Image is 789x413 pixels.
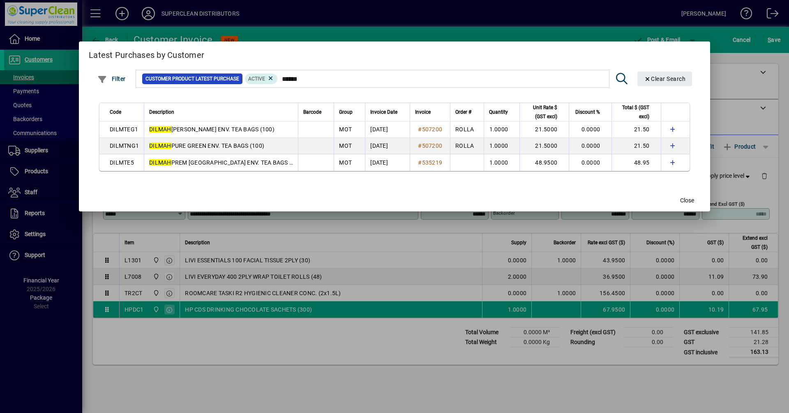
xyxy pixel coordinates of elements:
[519,138,569,154] td: 21.5000
[484,138,519,154] td: 1.0000
[79,41,710,65] h2: Latest Purchases by Customer
[617,103,649,121] span: Total $ (GST excl)
[303,108,321,117] span: Barcode
[149,159,304,166] span: PREM [GEOGRAPHIC_DATA] ENV. TEA BAGS (500)
[365,122,410,138] td: [DATE]
[418,126,422,133] span: #
[415,125,445,134] a: #507200
[365,138,410,154] td: [DATE]
[149,108,293,117] div: Description
[519,154,569,171] td: 48.9500
[489,108,515,117] div: Quantity
[422,126,443,133] span: 507200
[339,159,352,166] span: MOT
[455,108,471,117] span: Order #
[574,108,607,117] div: Discount %
[248,76,265,82] span: Active
[365,154,410,171] td: [DATE]
[149,126,275,133] span: [PERSON_NAME] ENV. TEA BAGS (100)
[569,138,611,154] td: 0.0000
[149,142,171,149] em: DILMAH
[149,142,264,149] span: PURE GREEN ENV. TEA BAGS (100)
[519,122,569,138] td: 21.5000
[110,108,139,117] div: Code
[415,108,431,117] span: Invoice
[110,142,139,149] span: DILMTNG1
[455,108,479,117] div: Order #
[644,76,686,82] span: Clear Search
[611,122,661,138] td: 21.50
[370,108,397,117] span: Invoice Date
[418,159,422,166] span: #
[110,159,134,166] span: DILMTE5
[415,158,445,167] a: #535219
[611,138,661,154] td: 21.50
[418,142,422,149] span: #
[95,71,128,86] button: Filter
[339,126,352,133] span: MOT
[674,193,700,208] button: Close
[575,108,600,117] span: Discount %
[569,154,611,171] td: 0.0000
[680,196,694,205] span: Close
[415,108,445,117] div: Invoice
[617,103,657,121] div: Total $ (GST excl)
[525,103,557,121] span: Unit Rate $ (GST excl)
[569,122,611,138] td: 0.0000
[489,108,508,117] span: Quantity
[149,159,171,166] em: DILMAH
[339,108,360,117] div: Group
[110,108,121,117] span: Code
[370,108,405,117] div: Invoice Date
[450,122,484,138] td: ROLLA
[339,142,352,149] span: MOT
[611,154,661,171] td: 48.95
[97,76,126,82] span: Filter
[149,126,171,133] em: DILMAH
[637,71,692,86] button: Clear
[525,103,565,121] div: Unit Rate $ (GST excl)
[450,138,484,154] td: ROLLA
[484,154,519,171] td: 1.0000
[245,73,278,84] mat-chip: Product Activation Status: Active
[145,75,239,83] span: Customer Product Latest Purchase
[303,108,329,117] div: Barcode
[149,108,174,117] span: Description
[110,126,138,133] span: DILMTEG1
[484,122,519,138] td: 1.0000
[415,141,445,150] a: #507200
[422,159,443,166] span: 535219
[422,142,443,149] span: 507200
[339,108,353,117] span: Group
